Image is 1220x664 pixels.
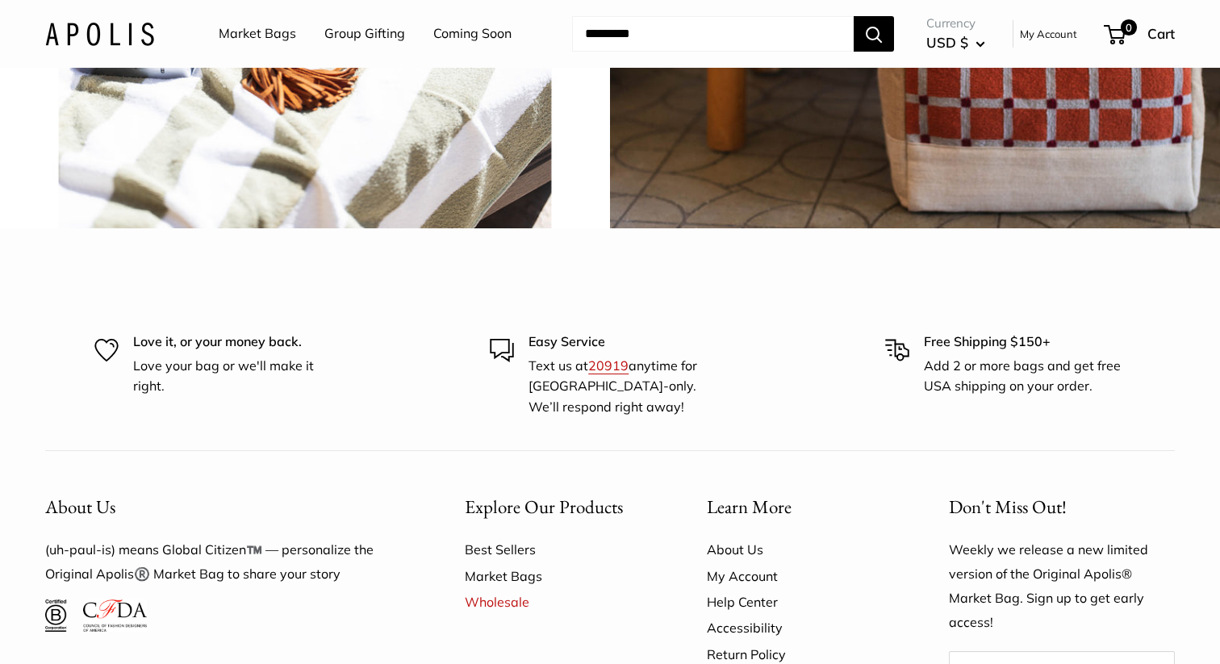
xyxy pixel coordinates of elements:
span: Cart [1147,25,1175,42]
button: Search [854,16,894,52]
p: Free Shipping $150+ [924,332,1126,353]
a: About Us [707,537,892,562]
img: Apolis [45,22,154,45]
a: My Account [707,563,892,589]
p: (uh-paul-is) means Global Citizen™️ — personalize the Original Apolis®️ Market Bag to share your ... [45,538,408,587]
button: About Us [45,491,408,523]
a: 0 Cart [1105,21,1175,47]
img: Council of Fashion Designers of America Member [83,599,147,632]
span: About Us [45,495,115,519]
span: Learn More [707,495,792,519]
a: 20919 [588,357,629,374]
a: My Account [1020,24,1077,44]
a: Coming Soon [433,22,512,46]
a: Best Sellers [465,537,650,562]
a: Accessibility [707,615,892,641]
button: Explore Our Products [465,491,650,523]
span: Explore Our Products [465,495,623,519]
p: Easy Service [529,332,730,353]
p: Love it, or your money back. [133,332,335,353]
a: Wholesale [465,589,650,615]
p: Don't Miss Out! [949,491,1175,523]
p: Text us at anytime for [GEOGRAPHIC_DATA]-only. We’ll respond right away! [529,356,730,418]
button: USD $ [926,30,985,56]
span: USD $ [926,34,968,51]
span: 0 [1121,19,1137,35]
a: Help Center [707,589,892,615]
input: Search... [572,16,854,52]
button: Learn More [707,491,892,523]
a: Market Bags [465,563,650,589]
img: Certified B Corporation [45,599,67,632]
p: Love your bag or we'll make it right. [133,356,335,397]
p: Add 2 or more bags and get free USA shipping on your order. [924,356,1126,397]
span: Currency [926,12,985,35]
a: Group Gifting [324,22,405,46]
a: Market Bags [219,22,296,46]
p: Weekly we release a new limited version of the Original Apolis® Market Bag. Sign up to get early ... [949,538,1175,635]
